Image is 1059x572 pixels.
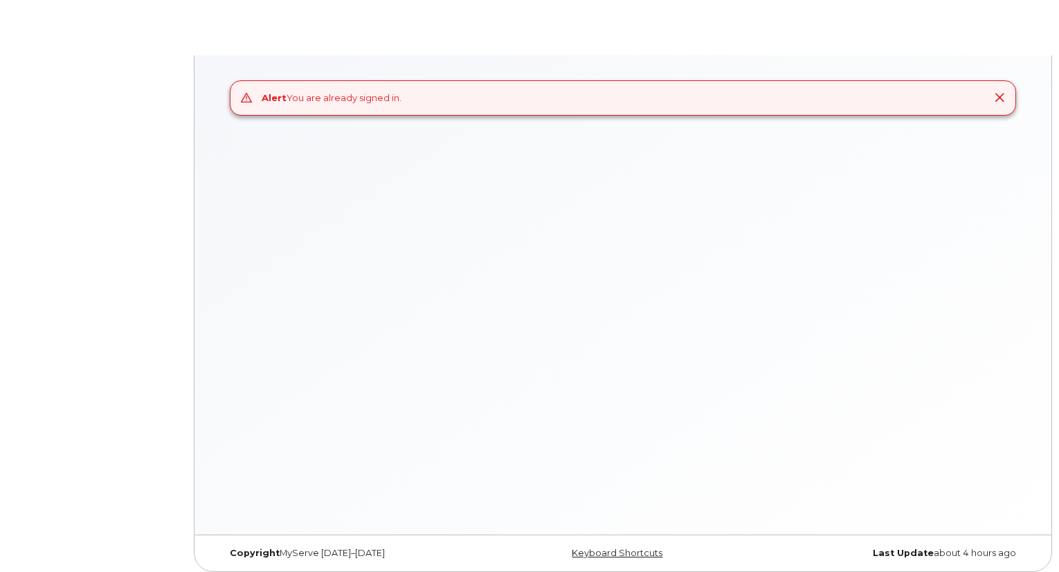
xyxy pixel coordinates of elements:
div: MyServe [DATE]–[DATE] [219,548,489,559]
div: You are already signed in. [262,91,401,105]
strong: Last Update [873,548,934,558]
div: about 4 hours ago [757,548,1026,559]
a: Keyboard Shortcuts [572,548,662,558]
strong: Copyright [230,548,280,558]
strong: Alert [262,92,287,103]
